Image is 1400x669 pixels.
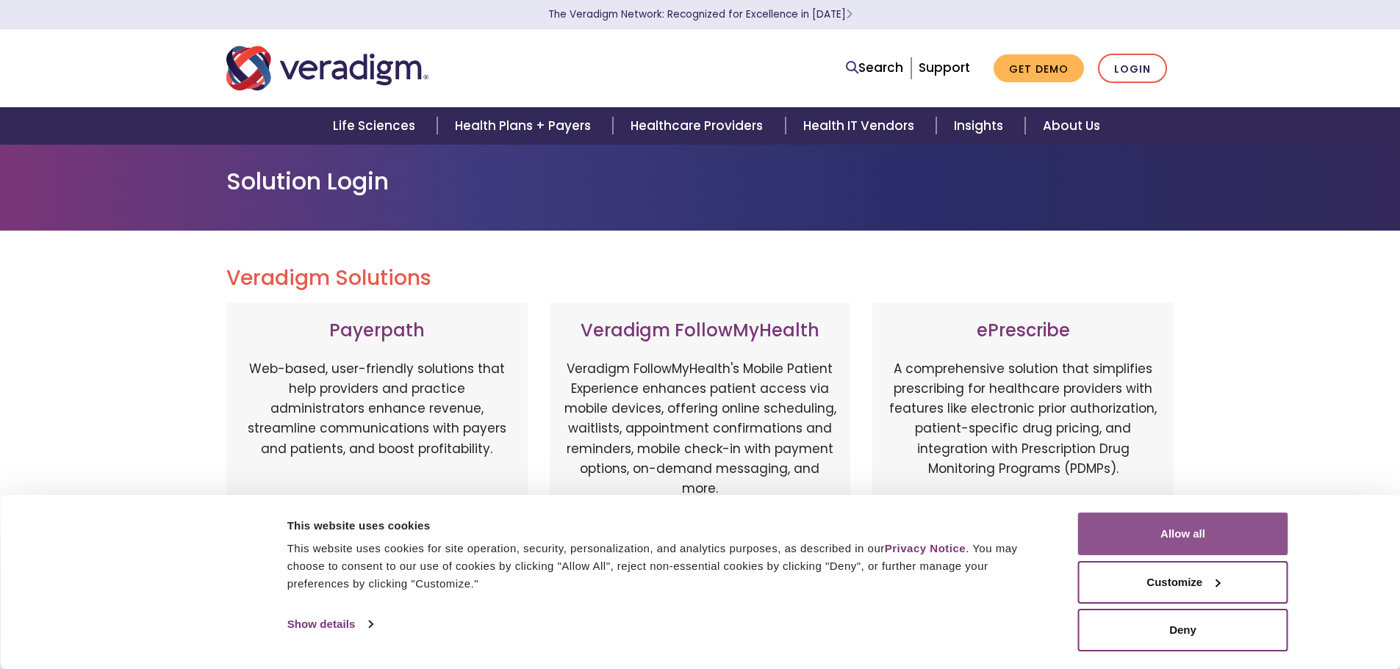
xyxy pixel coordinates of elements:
h2: Veradigm Solutions [226,266,1174,291]
p: Web-based, user-friendly solutions that help providers and practice administrators enhance revenu... [241,359,513,513]
h3: Veradigm FollowMyHealth [564,320,836,341]
a: About Us [1025,107,1118,145]
a: Privacy Notice [885,542,966,554]
p: A comprehensive solution that simplifies prescribing for healthcare providers with features like ... [887,359,1159,513]
div: This website uses cookies [287,517,1045,535]
span: Learn More [846,7,852,21]
img: Veradigm logo [226,44,428,93]
button: Allow all [1078,513,1288,555]
a: Show details [287,613,373,635]
a: Life Sciences [315,107,437,145]
a: Health IT Vendors [786,107,936,145]
a: Healthcare Providers [613,107,785,145]
a: Search [846,58,903,78]
a: Support [919,59,970,76]
a: Health Plans + Payers [437,107,613,145]
p: Veradigm FollowMyHealth's Mobile Patient Experience enhances patient access via mobile devices, o... [564,359,836,499]
a: Insights [936,107,1025,145]
a: Login [1098,54,1167,84]
h3: Payerpath [241,320,513,341]
h1: Solution Login [226,167,1174,195]
button: Deny [1078,609,1288,651]
a: The Veradigm Network: Recognized for Excellence in [DATE]Learn More [548,7,852,21]
button: Customize [1078,561,1288,604]
div: This website uses cookies for site operation, security, personalization, and analytics purposes, ... [287,540,1045,593]
a: Get Demo [994,54,1084,83]
h3: ePrescribe [887,320,1159,341]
